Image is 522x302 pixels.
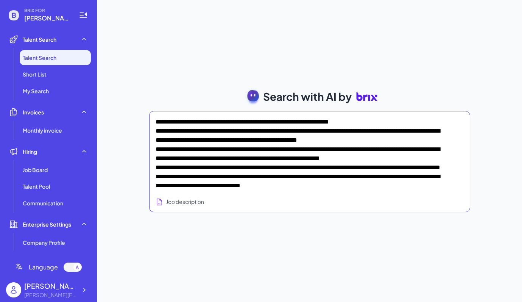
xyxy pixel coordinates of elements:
[23,108,44,116] span: Invoices
[24,14,70,23] span: fiona.jjsun@gmail.com
[23,127,62,134] span: Monthly invoice
[23,199,63,207] span: Communication
[29,263,58,272] span: Language
[24,281,77,291] div: Fiona Sun
[23,239,65,246] span: Company Profile
[23,148,37,155] span: Hiring
[23,87,49,95] span: My Search
[6,282,21,297] img: user_logo.png
[24,8,70,14] span: BRIX FOR
[156,195,204,209] button: Search using job description
[23,183,50,190] span: Talent Pool
[23,54,56,61] span: Talent Search
[23,166,48,174] span: Job Board
[23,221,71,228] span: Enterprise Settings
[263,89,352,105] span: Search with AI by
[23,36,56,43] span: Talent Search
[24,291,77,299] div: fiona.jjsun@gmail.com
[23,70,47,78] span: Short List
